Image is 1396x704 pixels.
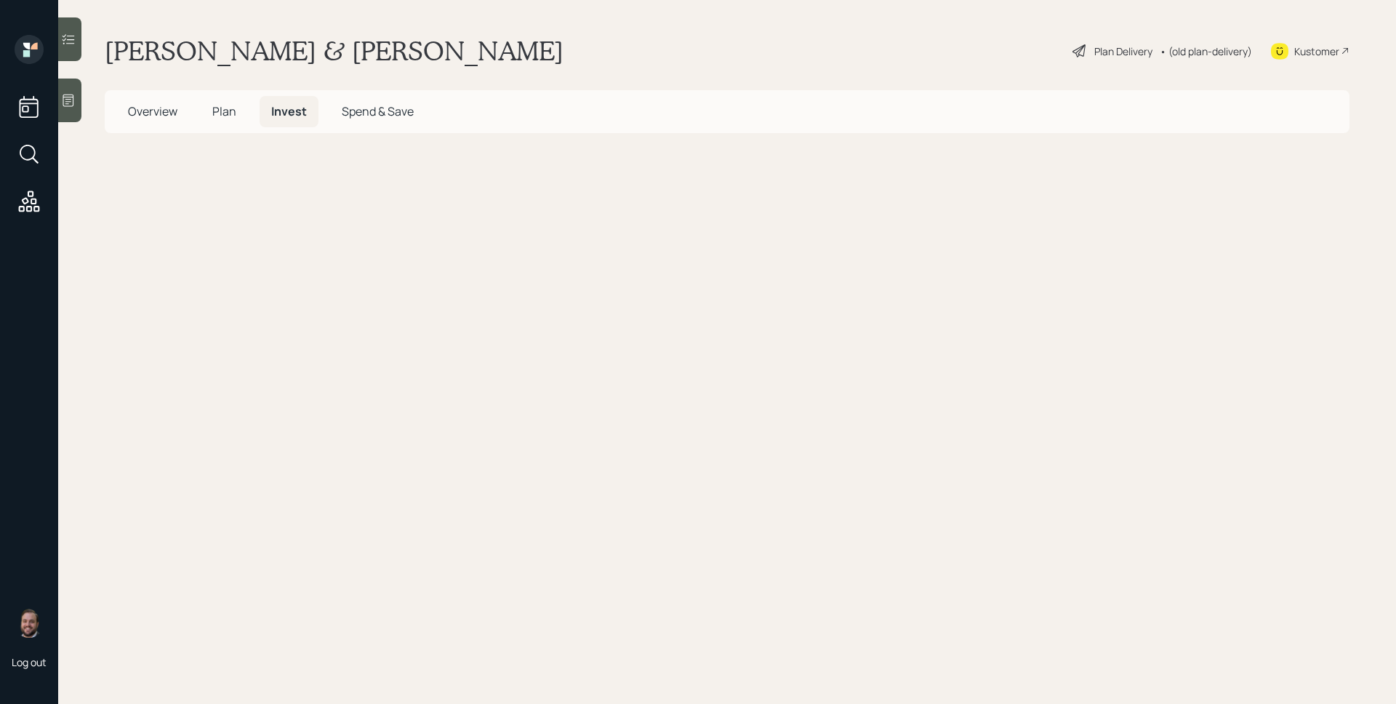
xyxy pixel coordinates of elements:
div: Log out [12,655,47,669]
span: Spend & Save [342,103,414,119]
span: Plan [212,103,236,119]
h1: [PERSON_NAME] & [PERSON_NAME] [105,35,563,67]
div: Kustomer [1294,44,1339,59]
img: james-distasi-headshot.png [15,609,44,638]
span: Overview [128,103,177,119]
div: Plan Delivery [1094,44,1152,59]
div: • (old plan-delivery) [1160,44,1252,59]
span: Invest [271,103,307,119]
